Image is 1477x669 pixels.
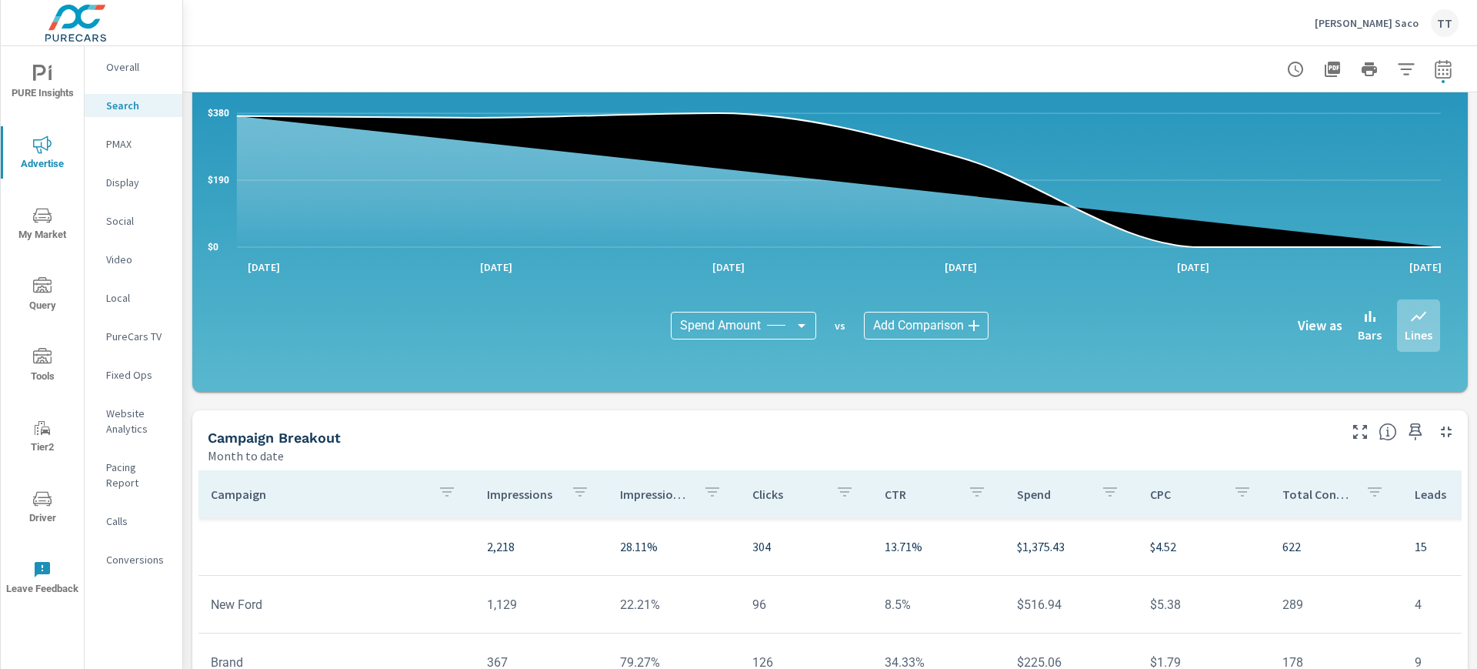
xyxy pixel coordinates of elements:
span: Spend Amount [680,318,761,333]
div: Search [85,94,182,117]
p: CTR [885,487,955,502]
h6: View as [1298,318,1342,333]
p: [DATE] [1399,259,1452,275]
p: PMAX [106,136,170,152]
div: Add Comparison [864,312,989,340]
p: [PERSON_NAME] Saco [1315,16,1419,30]
p: Campaign [211,487,425,502]
p: Impression Share [620,487,691,502]
h5: Campaign Breakout [208,430,341,446]
div: TT [1431,9,1459,37]
p: [DATE] [1166,259,1220,275]
div: Social [85,209,182,232]
p: PureCars TV [106,329,170,344]
p: $1,375.43 [1017,537,1125,556]
p: vs [816,319,864,333]
span: PURE Insights [5,65,79,102]
p: [DATE] [702,259,755,275]
p: CPC [1150,487,1221,502]
td: 8.5% [872,585,1005,624]
span: Tools [5,348,79,386]
p: Total Conversions [1282,487,1353,502]
span: Leave Feedback [5,560,79,598]
div: Calls [85,510,182,533]
p: Clicks [752,487,823,502]
div: PureCars TV [85,325,182,348]
td: 289 [1270,585,1402,624]
span: Tier2 [5,419,79,457]
span: My Market [5,206,79,244]
p: Social [106,213,170,229]
div: Fixed Ops [85,363,182,386]
p: Local [106,290,170,306]
p: Impressions [487,487,558,502]
p: Calls [106,513,170,529]
p: 13.71% [885,537,992,556]
p: Fixed Ops [106,367,170,383]
td: New Ford [198,585,475,624]
button: Make Fullscreen [1348,420,1372,444]
button: Apply Filters [1391,54,1422,85]
p: [DATE] [934,259,988,275]
p: 622 [1282,537,1390,556]
div: Spend Amount [671,312,816,340]
button: Select Date Range [1428,54,1459,85]
p: Search [106,98,170,113]
text: $380 [208,108,229,119]
button: Print Report [1354,54,1385,85]
p: $4.52 [1150,537,1258,556]
p: Bars [1358,326,1382,344]
span: Advertise [5,135,79,173]
div: Local [85,286,182,309]
p: Video [106,252,170,267]
p: [DATE] [469,259,523,275]
p: Website Analytics [106,406,170,437]
text: $190 [208,175,229,186]
span: Add Comparison [873,318,964,333]
button: "Export Report to PDF" [1317,54,1348,85]
div: PMAX [85,132,182,156]
text: $0 [208,242,218,253]
td: 1,129 [475,585,607,624]
span: Query [5,277,79,315]
div: Overall [85,55,182,79]
p: [DATE] [237,259,291,275]
p: 28.11% [620,537,728,556]
p: Spend [1017,487,1088,502]
td: $5.38 [1138,585,1270,624]
span: Driver [5,490,79,527]
span: Save this to your personalized report [1403,420,1428,444]
div: nav menu [1,46,84,613]
span: This is a summary of Search performance results by campaign. Each column can be sorted. [1379,423,1397,441]
div: Video [85,248,182,271]
td: 22.21% [608,585,740,624]
button: Minimize Widget [1434,420,1459,444]
div: Pacing Report [85,456,182,494]
p: 304 [752,537,860,556]
div: Display [85,171,182,194]
p: Overall [106,59,170,75]
p: Display [106,175,170,190]
div: Conversions [85,548,182,571]
p: Conversions [106,552,170,567]
p: Month to date [208,447,284,465]
p: Lines [1405,326,1432,344]
td: $516.94 [1005,585,1137,624]
p: Pacing Report [106,460,170,490]
p: 2,218 [487,537,595,556]
div: Website Analytics [85,402,182,440]
td: 96 [740,585,872,624]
